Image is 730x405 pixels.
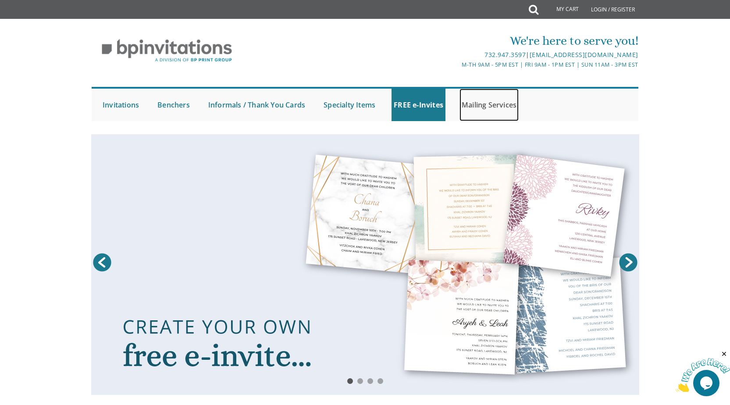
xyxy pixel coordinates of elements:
[530,50,638,59] a: [EMAIL_ADDRESS][DOMAIN_NAME]
[92,32,242,69] img: BP Invitation Loft
[538,1,585,18] a: My Cart
[274,50,638,60] div: |
[617,251,639,273] a: Next
[100,89,141,121] a: Invitations
[676,350,730,392] iframe: chat widget
[274,60,638,69] div: M-Th 9am - 5pm EST | Fri 9am - 1pm EST | Sun 11am - 3pm EST
[392,89,445,121] a: FREE e-Invites
[91,251,113,273] a: Prev
[274,32,638,50] div: We're here to serve you!
[206,89,307,121] a: Informals / Thank You Cards
[155,89,192,121] a: Benchers
[459,89,519,121] a: Mailing Services
[321,89,377,121] a: Specialty Items
[484,50,526,59] a: 732.947.3597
